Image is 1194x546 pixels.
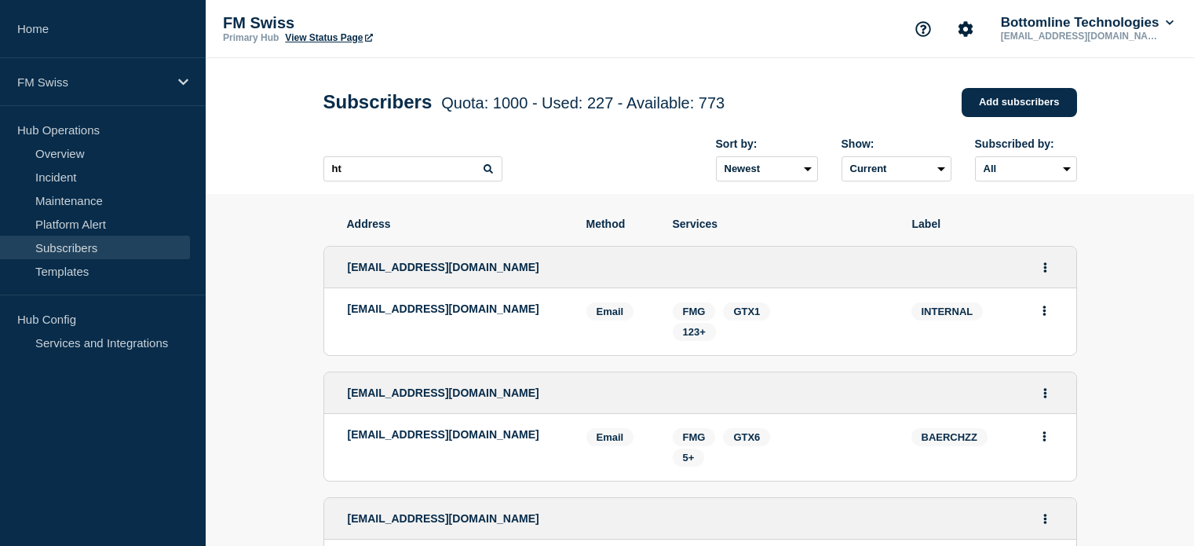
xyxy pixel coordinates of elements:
[285,32,372,43] a: View Status Page
[911,302,984,321] span: INTERNAL
[17,75,168,89] p: FM Swiss
[907,13,940,46] button: Support
[348,387,539,399] span: [EMAIL_ADDRESS][DOMAIN_NAME]
[348,261,539,273] span: [EMAIL_ADDRESS][DOMAIN_NAME]
[683,306,706,317] span: FMG
[223,32,279,43] p: Primary Hub
[323,91,725,113] h1: Subscribers
[348,302,563,315] p: [EMAIL_ADDRESS][DOMAIN_NAME]
[1035,255,1055,280] button: Actions
[975,137,1077,150] div: Subscribed by:
[998,15,1177,31] button: Bottomline Technologies
[911,428,988,446] span: BAERCHZZ
[323,156,502,181] input: Search subscribers
[683,326,706,338] span: 123+
[441,94,725,112] span: Quota: 1000 - Used: 227 - Available: 773
[1035,299,1054,323] button: Actions
[683,431,706,443] span: FMG
[975,156,1077,181] select: Subscribed by
[586,428,634,446] span: Email
[683,452,695,464] span: 5+
[716,156,818,181] select: Sort by
[223,14,537,32] p: FM Swiss
[912,218,1053,230] span: Label
[348,428,563,441] p: [EMAIL_ADDRESS][DOMAIN_NAME]
[673,218,889,230] span: Services
[348,512,539,525] span: [EMAIL_ADDRESS][DOMAIN_NAME]
[733,306,760,317] span: GTX1
[347,218,563,230] span: Address
[586,218,649,230] span: Method
[949,13,982,46] button: Account settings
[842,156,951,181] select: Deleted
[586,302,634,321] span: Email
[842,137,951,150] div: Show:
[998,31,1161,42] p: [EMAIL_ADDRESS][DOMAIN_NAME]
[962,88,1077,117] a: Add subscribers
[733,431,760,443] span: GTX6
[716,137,818,150] div: Sort by:
[1035,507,1055,531] button: Actions
[1035,424,1054,449] button: Actions
[1035,381,1055,405] button: Actions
